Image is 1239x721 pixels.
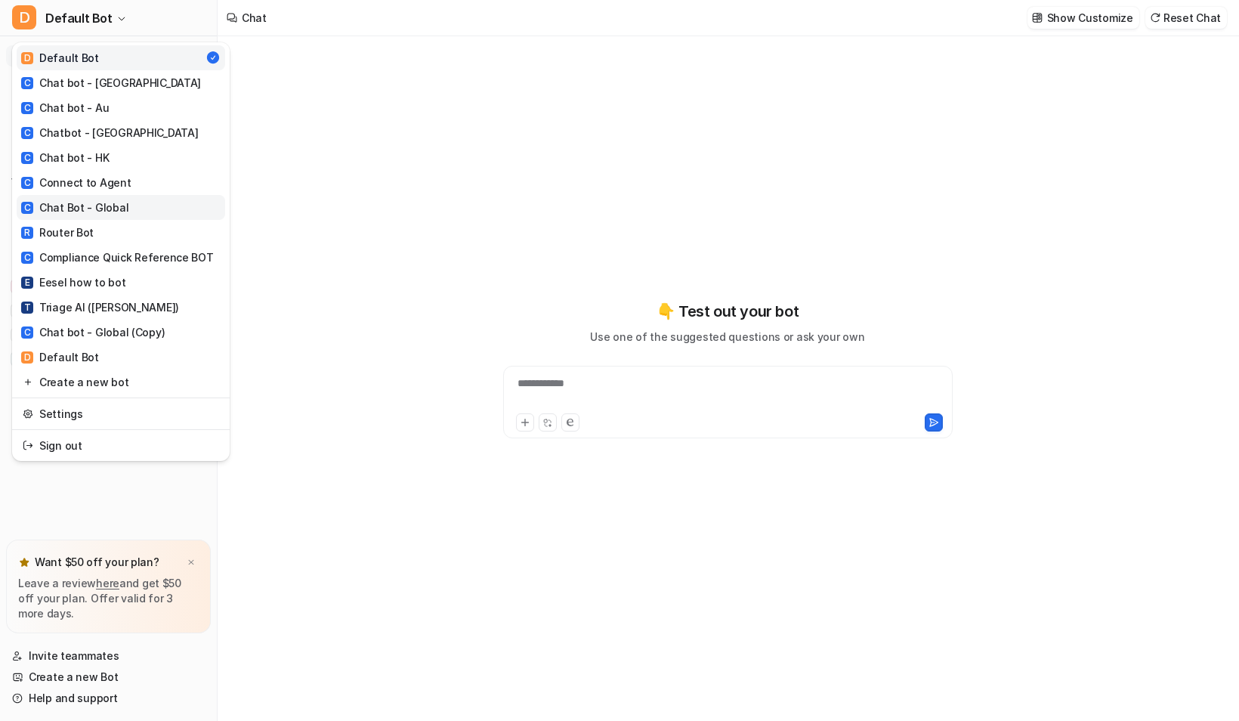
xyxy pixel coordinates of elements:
[21,175,131,190] div: Connect to Agent
[21,326,33,339] span: C
[21,349,99,365] div: Default Bot
[45,8,113,29] span: Default Bot
[21,200,128,215] div: Chat Bot - Global
[12,42,230,461] div: DDefault Bot
[21,324,165,340] div: Chat bot - Global (Copy)
[21,252,33,264] span: C
[23,406,33,422] img: reset
[12,5,36,29] span: D
[21,351,33,364] span: D
[17,433,225,458] a: Sign out
[21,75,201,91] div: Chat bot - [GEOGRAPHIC_DATA]
[21,302,33,314] span: T
[23,438,33,453] img: reset
[21,299,179,315] div: Triage AI ([PERSON_NAME])
[21,224,94,240] div: Router Bot
[21,77,33,89] span: C
[21,52,33,64] span: D
[21,274,126,290] div: Eesel how to bot
[17,370,225,395] a: Create a new bot
[17,401,225,426] a: Settings
[21,100,109,116] div: Chat bot - Au
[21,102,33,114] span: C
[21,277,33,289] span: E
[21,127,33,139] span: C
[21,249,214,265] div: Compliance Quick Reference BOT
[21,125,198,141] div: Chatbot - [GEOGRAPHIC_DATA]
[23,374,33,390] img: reset
[21,50,99,66] div: Default Bot
[21,227,33,239] span: R
[21,150,109,166] div: Chat bot - HK
[21,152,33,164] span: C
[21,177,33,189] span: C
[21,202,33,214] span: C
